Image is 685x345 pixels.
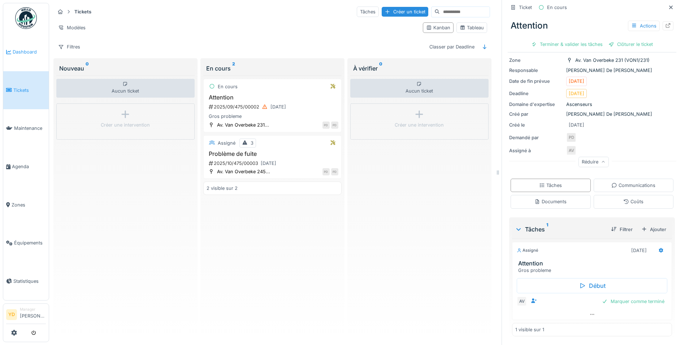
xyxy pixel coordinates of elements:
div: Attention [508,16,676,35]
div: Assigné [517,247,538,254]
div: En cours [218,83,238,90]
div: Tâches [515,225,605,234]
div: Manager [20,307,46,312]
div: [DATE] [261,160,276,167]
span: Dashboard [13,48,46,55]
div: Av. Van Overbeke 245... [217,168,270,175]
div: Début [517,278,667,293]
div: Gros probleme [207,113,338,120]
div: [PERSON_NAME] De [PERSON_NAME] [509,67,675,74]
a: Agenda [3,148,49,186]
div: Créer une intervention [101,122,150,128]
sup: 0 [86,64,89,73]
div: Av. Van Overbeke 231... [217,122,269,128]
div: [PERSON_NAME] De [PERSON_NAME] [509,111,675,118]
div: En cours [206,64,339,73]
div: Modèles [55,22,89,33]
div: Av. Van Overbeke 231 (VON1/231) [575,57,650,64]
div: Filtrer [608,225,636,234]
div: Aucun ticket [56,79,195,98]
a: YD Manager[PERSON_NAME] [6,307,46,324]
div: PD [331,168,338,175]
h3: Attention [518,260,669,267]
h3: Problème de fuite [207,150,338,157]
div: Actions [628,21,660,31]
div: Communications [611,182,655,189]
div: 3 [251,140,253,146]
a: Zones [3,186,49,224]
div: À vérifier [353,64,486,73]
li: YD [6,309,17,320]
div: Filtres [55,42,83,52]
span: Zones [12,201,46,208]
div: Date de fin prévue [509,78,563,85]
div: Demandé par [509,134,563,141]
div: [DATE] [569,78,584,85]
sup: 2 [232,64,235,73]
div: Réduire [578,157,609,167]
div: Ticket [519,4,532,11]
strong: Tickets [71,8,94,15]
span: Statistiques [13,278,46,285]
div: Gros probleme [518,267,669,274]
div: Ascenseurs [509,101,675,108]
div: Créer un ticket [382,7,428,17]
div: Deadline [509,90,563,97]
span: Équipements [14,239,46,246]
div: Ajouter [638,225,669,234]
a: Équipements [3,224,49,262]
sup: 0 [379,64,382,73]
a: Statistiques [3,262,49,301]
div: 2 visible sur 2 [207,185,238,192]
div: Domaine d'expertise [509,101,563,108]
div: AV [517,296,527,306]
div: Créer une intervention [395,122,444,128]
div: Kanban [426,24,450,31]
a: Tickets [3,71,49,110]
h3: Attention [207,94,338,101]
img: Badge_color-CXgf-gQk.svg [15,7,37,29]
div: [DATE] [569,122,584,128]
div: PD [322,168,330,175]
div: Assigné à [509,147,563,154]
div: [DATE] [270,103,286,110]
sup: 1 [546,225,548,234]
div: Zone [509,57,563,64]
div: PD [322,122,330,129]
div: PD [331,122,338,129]
div: Tableau [460,24,484,31]
div: Coûts [623,198,643,205]
span: Agenda [12,163,46,170]
div: 1 visible sur 1 [515,326,544,333]
span: Maintenance [14,125,46,132]
div: 2025/10/475/00003 [208,159,338,168]
li: [PERSON_NAME] [20,307,46,322]
div: Clôturer le ticket [606,39,656,49]
div: Classer par Deadline [426,42,478,52]
div: Tâches [539,182,562,189]
div: Aucun ticket [350,79,489,98]
a: Dashboard [3,33,49,71]
div: Terminer & valider les tâches [528,39,606,49]
div: AV [566,145,576,156]
div: 2025/09/475/00002 [208,102,338,111]
div: [DATE] [569,90,584,97]
div: Tâches [357,7,379,17]
div: En cours [547,4,567,11]
div: Documents [534,198,567,205]
div: Responsable [509,67,563,74]
a: Maintenance [3,109,49,148]
div: Assigné [218,140,235,146]
div: [DATE] [631,247,647,254]
div: Nouveau [59,64,192,73]
div: Marquer comme terminé [599,297,667,306]
div: Créé par [509,111,563,118]
div: Créé le [509,122,563,128]
div: PD [566,132,576,142]
span: Tickets [13,87,46,94]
